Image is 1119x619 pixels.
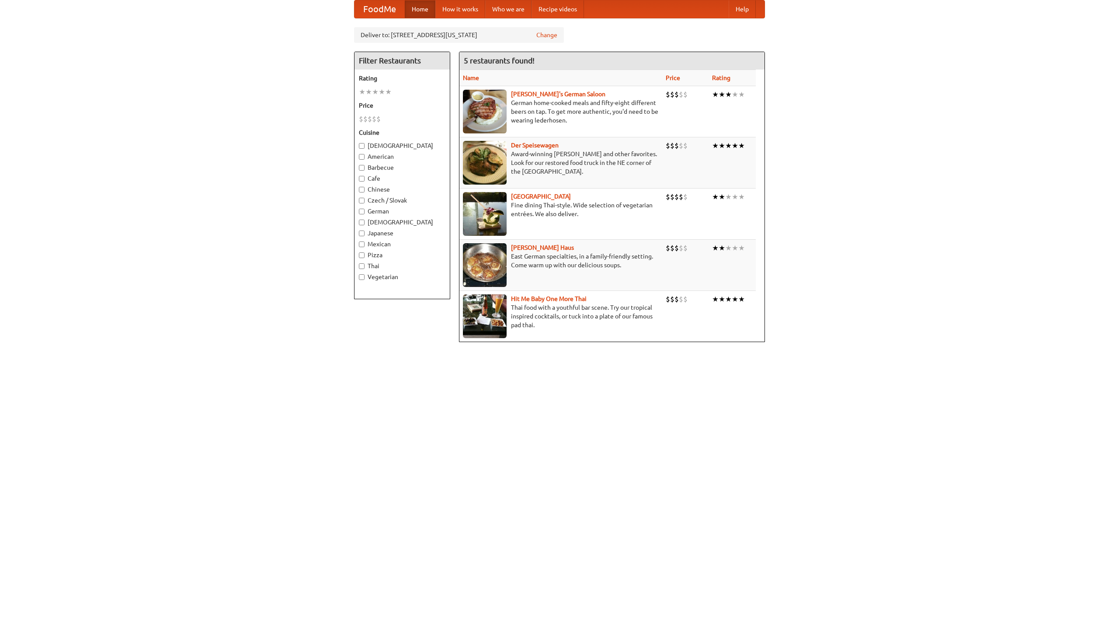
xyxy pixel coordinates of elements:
img: babythai.jpg [463,294,507,338]
li: ★ [732,243,738,253]
li: ★ [385,87,392,97]
li: $ [683,90,688,99]
li: ★ [712,90,719,99]
li: ★ [732,141,738,150]
p: East German specialties, in a family-friendly setting. Come warm up with our delicious soups. [463,252,659,269]
input: [DEMOGRAPHIC_DATA] [359,143,365,149]
li: $ [372,114,376,124]
li: ★ [732,192,738,202]
label: [DEMOGRAPHIC_DATA] [359,218,445,227]
a: [PERSON_NAME] Haus [511,244,574,251]
li: ★ [738,243,745,253]
li: ★ [719,294,725,304]
li: ★ [712,141,719,150]
li: $ [359,114,363,124]
input: Mexican [359,241,365,247]
li: ★ [712,192,719,202]
p: Award-winning [PERSON_NAME] and other favorites. Look for our restored food truck in the NE corne... [463,150,659,176]
label: Czech / Slovak [359,196,445,205]
li: $ [670,294,674,304]
input: Pizza [359,252,365,258]
li: $ [674,90,679,99]
li: ★ [712,294,719,304]
li: $ [363,114,368,124]
li: $ [666,243,670,253]
h5: Cuisine [359,128,445,137]
li: ★ [725,192,732,202]
li: $ [368,114,372,124]
a: Der Speisewagen [511,142,559,149]
label: [DEMOGRAPHIC_DATA] [359,141,445,150]
input: Thai [359,263,365,269]
h4: Filter Restaurants [354,52,450,70]
input: Barbecue [359,165,365,171]
label: Pizza [359,251,445,259]
a: How it works [435,0,485,18]
li: ★ [732,90,738,99]
a: Rating [712,74,730,81]
h5: Rating [359,74,445,83]
label: Cafe [359,174,445,183]
li: ★ [379,87,385,97]
a: Price [666,74,680,81]
li: $ [679,243,683,253]
li: $ [674,141,679,150]
input: German [359,209,365,214]
li: ★ [725,243,732,253]
li: ★ [732,294,738,304]
a: Who we are [485,0,532,18]
li: $ [666,294,670,304]
input: Czech / Slovak [359,198,365,203]
label: Chinese [359,185,445,194]
img: satay.jpg [463,192,507,236]
li: $ [670,141,674,150]
a: Help [729,0,756,18]
b: Hit Me Baby One More Thai [511,295,587,302]
a: Home [405,0,435,18]
li: ★ [725,141,732,150]
li: ★ [719,192,725,202]
li: ★ [725,90,732,99]
li: $ [666,192,670,202]
label: Barbecue [359,163,445,172]
li: ★ [738,141,745,150]
li: $ [679,141,683,150]
li: ★ [365,87,372,97]
input: Cafe [359,176,365,182]
p: Thai food with a youthful bar scene. Try our tropical inspired cocktails, or tuck into a plate of... [463,303,659,329]
li: $ [679,294,683,304]
input: [DEMOGRAPHIC_DATA] [359,220,365,225]
label: Mexican [359,240,445,248]
li: $ [674,243,679,253]
li: $ [670,90,674,99]
li: $ [683,141,688,150]
li: $ [666,141,670,150]
li: $ [683,294,688,304]
li: $ [376,114,381,124]
input: Japanese [359,231,365,236]
label: German [359,207,445,216]
label: Vegetarian [359,273,445,281]
li: ★ [372,87,379,97]
a: [GEOGRAPHIC_DATA] [511,193,571,200]
li: ★ [738,294,745,304]
li: $ [670,243,674,253]
input: Vegetarian [359,274,365,280]
a: [PERSON_NAME]'s German Saloon [511,91,605,98]
li: ★ [719,243,725,253]
img: kohlhaus.jpg [463,243,507,287]
li: ★ [725,294,732,304]
h5: Price [359,101,445,110]
p: German home-cooked meals and fifty-eight different beers on tap. To get more authentic, you'd nee... [463,98,659,125]
li: $ [674,294,679,304]
li: ★ [738,90,745,99]
p: Fine dining Thai-style. Wide selection of vegetarian entrées. We also deliver. [463,201,659,218]
li: ★ [719,141,725,150]
li: $ [666,90,670,99]
a: Name [463,74,479,81]
li: $ [679,90,683,99]
li: $ [679,192,683,202]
